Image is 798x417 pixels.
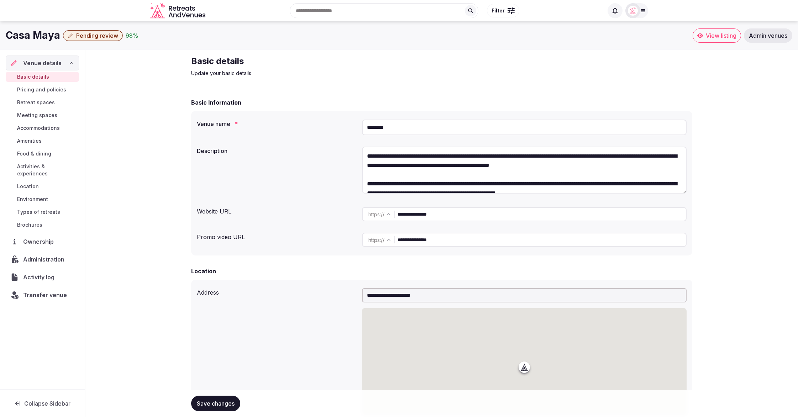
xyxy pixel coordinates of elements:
[126,31,138,40] div: 98 %
[492,7,505,14] span: Filter
[24,400,70,407] span: Collapse Sidebar
[6,162,79,179] a: Activities & experiences
[6,123,79,133] a: Accommodations
[6,234,79,249] a: Ownership
[150,3,207,19] svg: Retreats and Venues company logo
[6,97,79,107] a: Retreat spaces
[197,285,356,297] div: Address
[17,163,76,177] span: Activities & experiences
[6,136,79,146] a: Amenities
[191,56,430,67] h2: Basic details
[17,99,55,106] span: Retreat spaces
[17,221,42,228] span: Brochures
[191,70,430,77] p: Update your basic details
[6,181,79,191] a: Location
[6,149,79,159] a: Food & dining
[6,85,79,95] a: Pricing and policies
[191,396,240,411] button: Save changes
[197,400,235,407] span: Save changes
[6,207,79,217] a: Types of retreats
[23,255,67,264] span: Administration
[191,267,216,275] h2: Location
[487,4,519,17] button: Filter
[6,396,79,411] button: Collapse Sidebar
[706,32,736,39] span: View listing
[628,6,638,16] img: miaceralde
[23,237,57,246] span: Ownership
[23,273,57,281] span: Activity log
[63,30,123,41] button: Pending review
[17,208,60,216] span: Types of retreats
[17,196,48,203] span: Environment
[6,220,79,230] a: Brochures
[6,252,79,267] a: Administration
[23,59,62,67] span: Venue details
[6,287,79,302] button: Transfer venue
[197,230,356,241] div: Promo video URL
[197,204,356,216] div: Website URL
[23,291,67,299] span: Transfer venue
[197,121,356,127] label: Venue name
[693,28,741,43] a: View listing
[744,28,792,43] a: Admin venues
[197,148,356,154] label: Description
[17,73,49,80] span: Basic details
[150,3,207,19] a: Visit the homepage
[17,150,51,157] span: Food & dining
[17,86,66,93] span: Pricing and policies
[17,125,60,132] span: Accommodations
[6,28,60,42] h1: Casa Maya
[191,98,241,107] h2: Basic Information
[6,270,79,285] a: Activity log
[126,31,138,40] button: 98%
[17,183,39,190] span: Location
[6,194,79,204] a: Environment
[749,32,787,39] span: Admin venues
[17,112,57,119] span: Meeting spaces
[6,72,79,82] a: Basic details
[76,32,118,39] span: Pending review
[6,110,79,120] a: Meeting spaces
[17,137,42,144] span: Amenities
